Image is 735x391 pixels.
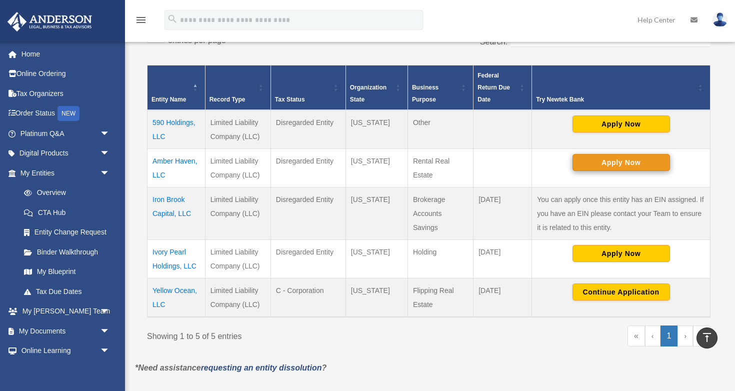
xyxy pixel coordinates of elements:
[14,183,115,203] a: Overview
[205,187,270,239] td: Limited Liability Company (LLC)
[205,65,270,110] th: Record Type: Activate to sort
[270,239,345,278] td: Disregarded Entity
[270,278,345,317] td: C - Corporation
[345,239,407,278] td: [US_STATE]
[270,110,345,149] td: Disregarded Entity
[147,65,205,110] th: Entity Name: Activate to invert sorting
[14,242,120,262] a: Binder Walkthrough
[167,13,178,24] i: search
[345,65,407,110] th: Organization State: Activate to sort
[270,65,345,110] th: Tax Status: Activate to sort
[407,278,473,317] td: Flipping Real Estate
[473,187,532,239] td: [DATE]
[7,163,120,183] a: My Entitiesarrow_drop_down
[147,187,205,239] td: Iron Brook Capital, LLC
[147,278,205,317] td: Yellow Ocean, LLC
[7,341,125,361] a: Online Learningarrow_drop_down
[135,14,147,26] i: menu
[696,327,717,348] a: vertical_align_top
[473,278,532,317] td: [DATE]
[14,202,120,222] a: CTA Hub
[477,72,510,103] span: Federal Return Due Date
[345,187,407,239] td: [US_STATE]
[645,325,660,346] a: Previous
[345,148,407,187] td: [US_STATE]
[412,84,438,103] span: Business Purpose
[7,64,125,84] a: Online Ordering
[14,262,120,282] a: My Blueprint
[147,148,205,187] td: Amber Haven, LLC
[693,325,710,346] a: Last
[572,283,670,300] button: Continue Application
[7,321,125,341] a: My Documentsarrow_drop_down
[473,65,532,110] th: Federal Return Due Date: Activate to sort
[572,245,670,262] button: Apply Now
[407,148,473,187] td: Rental Real Estate
[168,36,226,44] label: entries per page
[209,96,245,103] span: Record Type
[147,239,205,278] td: Ivory Pearl Holdings, LLC
[147,325,421,343] div: Showing 1 to 5 of 5 entries
[677,325,693,346] a: Next
[100,163,120,183] span: arrow_drop_down
[532,65,710,110] th: Try Newtek Bank : Activate to sort
[345,278,407,317] td: [US_STATE]
[100,341,120,361] span: arrow_drop_down
[4,12,95,31] img: Anderson Advisors Platinum Portal
[7,123,125,143] a: Platinum Q&Aarrow_drop_down
[275,96,305,103] span: Tax Status
[572,115,670,132] button: Apply Now
[7,143,125,163] a: Digital Productsarrow_drop_down
[7,44,125,64] a: Home
[205,239,270,278] td: Limited Liability Company (LLC)
[536,93,695,105] div: Try Newtek Bank
[270,187,345,239] td: Disregarded Entity
[270,148,345,187] td: Disregarded Entity
[532,187,710,239] td: You can apply once this entity has an EIN assigned. If you have an EIN please contact your Team t...
[147,110,205,149] td: 590 Holdings, LLC
[100,321,120,341] span: arrow_drop_down
[7,83,125,103] a: Tax Organizers
[407,239,473,278] td: Holding
[473,239,532,278] td: [DATE]
[572,154,670,171] button: Apply Now
[7,103,125,124] a: Order StatusNEW
[201,363,322,372] a: requesting an entity dissolution
[135,363,326,372] em: *Need assistance ?
[135,17,147,26] a: menu
[14,281,120,301] a: Tax Due Dates
[205,148,270,187] td: Limited Liability Company (LLC)
[100,123,120,144] span: arrow_drop_down
[407,187,473,239] td: Brokerage Accounts Savings
[407,65,473,110] th: Business Purpose: Activate to sort
[100,301,120,322] span: arrow_drop_down
[407,110,473,149] td: Other
[7,301,125,321] a: My [PERSON_NAME] Teamarrow_drop_down
[350,84,386,103] span: Organization State
[627,325,645,346] a: First
[205,110,270,149] td: Limited Liability Company (LLC)
[660,325,678,346] a: 1
[701,331,713,343] i: vertical_align_top
[205,278,270,317] td: Limited Liability Company (LLC)
[57,106,79,121] div: NEW
[14,222,120,242] a: Entity Change Request
[151,96,186,103] span: Entity Name
[712,12,727,27] img: User Pic
[345,110,407,149] td: [US_STATE]
[100,143,120,164] span: arrow_drop_down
